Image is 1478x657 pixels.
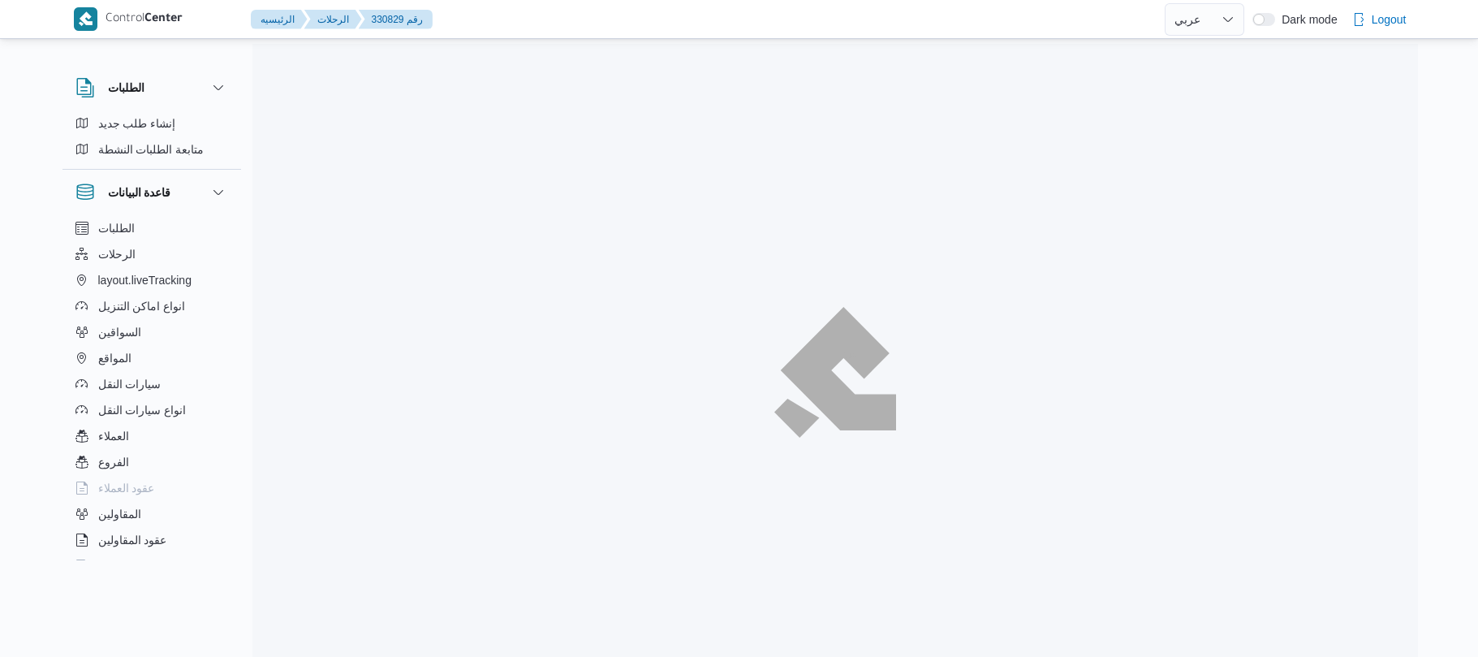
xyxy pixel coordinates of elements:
img: X8yXhbKr1z7QwAAAABJRU5ErkJggg== [74,7,97,31]
span: الرحلات [98,244,136,264]
button: متابعة الطلبات النشطة [69,136,235,162]
span: السواقين [98,322,141,342]
button: قاعدة البيانات [75,183,228,202]
span: سيارات النقل [98,374,162,394]
button: انواع اماكن التنزيل [69,293,235,319]
button: الرحلات [304,10,362,29]
h3: قاعدة البيانات [108,183,171,202]
button: العملاء [69,423,235,449]
span: إنشاء طلب جديد [98,114,176,133]
button: 330829 رقم [359,10,433,29]
span: المواقع [98,348,131,368]
b: Center [144,13,183,26]
span: انواع اماكن التنزيل [98,296,186,316]
h3: الطلبات [108,78,144,97]
span: عقود المقاولين [98,530,167,550]
div: قاعدة البيانات [62,215,241,567]
button: الرحلات [69,241,235,267]
button: المواقع [69,345,235,371]
span: متابعة الطلبات النشطة [98,140,205,159]
button: الطلبات [75,78,228,97]
button: السواقين [69,319,235,345]
span: Dark mode [1275,13,1337,26]
button: الرئيسيه [251,10,308,29]
button: الفروع [69,449,235,475]
span: layout.liveTracking [98,270,192,290]
button: سيارات النقل [69,371,235,397]
button: إنشاء طلب جديد [69,110,235,136]
span: الفروع [98,452,129,472]
button: المقاولين [69,501,235,527]
button: layout.liveTracking [69,267,235,293]
span: الطلبات [98,218,135,238]
span: Logout [1372,10,1407,29]
span: المقاولين [98,504,141,524]
button: الطلبات [69,215,235,241]
button: اجهزة التليفون [69,553,235,579]
span: اجهزة التليفون [98,556,166,576]
span: العملاء [98,426,129,446]
div: الطلبات [62,110,241,169]
button: انواع سيارات النقل [69,397,235,423]
button: عقود المقاولين [69,527,235,553]
span: عقود العملاء [98,478,155,498]
img: ILLA Logo [783,317,887,427]
button: Logout [1346,3,1413,36]
button: عقود العملاء [69,475,235,501]
span: انواع سيارات النقل [98,400,187,420]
